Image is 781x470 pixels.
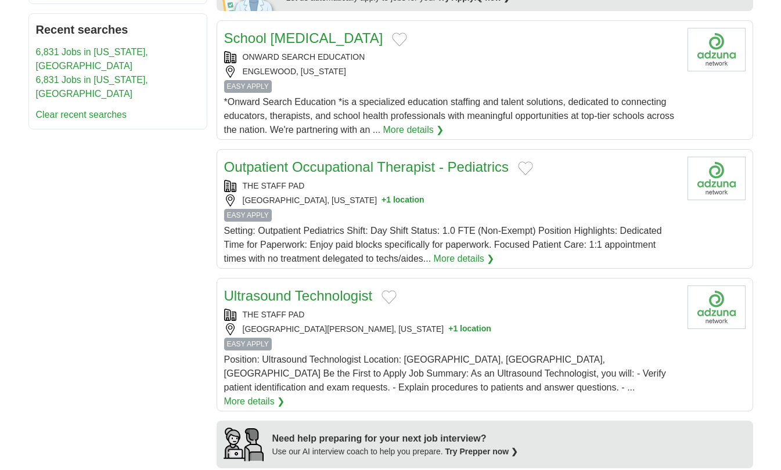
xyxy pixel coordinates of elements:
[224,338,272,350] span: EASY APPLY
[224,159,509,175] a: Outpatient Occupational Therapist - Pediatrics
[224,97,675,135] span: *Onward Search Education *is a specialized education staffing and talent solutions, dedicated to ...
[448,323,453,335] span: +
[224,30,383,46] a: School [MEDICAL_DATA]
[36,110,127,120] a: Clear recent searches
[688,285,746,329] img: Company logo
[224,209,272,222] span: EASY APPLY
[224,395,285,408] a: More details ❯
[224,323,678,335] div: [GEOGRAPHIC_DATA][PERSON_NAME], [US_STATE]
[224,51,678,63] div: ONWARD SEARCH EDUCATION
[224,66,678,78] div: ENGLEWOOD, [US_STATE]
[445,447,519,456] a: Try Prepper now ❯
[36,75,148,99] a: 6,831 Jobs in [US_STATE], [GEOGRAPHIC_DATA]
[392,32,407,46] button: Add to favorite jobs
[688,157,746,200] img: Company logo
[224,194,678,207] div: [GEOGRAPHIC_DATA], [US_STATE]
[383,123,444,137] a: More details ❯
[518,161,533,175] button: Add to favorite jobs
[36,21,200,38] h2: Recent searches
[381,290,397,304] button: Add to favorite jobs
[688,28,746,71] img: Company logo
[272,432,519,446] div: Need help preparing for your next job interview?
[448,323,491,335] button: +1 location
[224,226,662,263] span: Setting: Outpatient Pediatrics Shift: Day Shift Status: 1.0 FTE (Non-Exempt) Position Highlights:...
[381,194,386,207] span: +
[224,309,678,321] div: THE STAFF PAD
[224,80,272,93] span: EASY APPLY
[224,288,373,303] a: Ultrasound Technologist
[434,252,495,266] a: More details ❯
[272,446,519,458] div: Use our AI interview coach to help you prepare.
[224,355,666,392] span: Position: Ultrasound Technologist Location: [GEOGRAPHIC_DATA], [GEOGRAPHIC_DATA], [GEOGRAPHIC_DAT...
[224,180,678,192] div: THE STAFF PAD
[381,194,424,207] button: +1 location
[36,47,148,71] a: 6,831 Jobs in [US_STATE], [GEOGRAPHIC_DATA]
